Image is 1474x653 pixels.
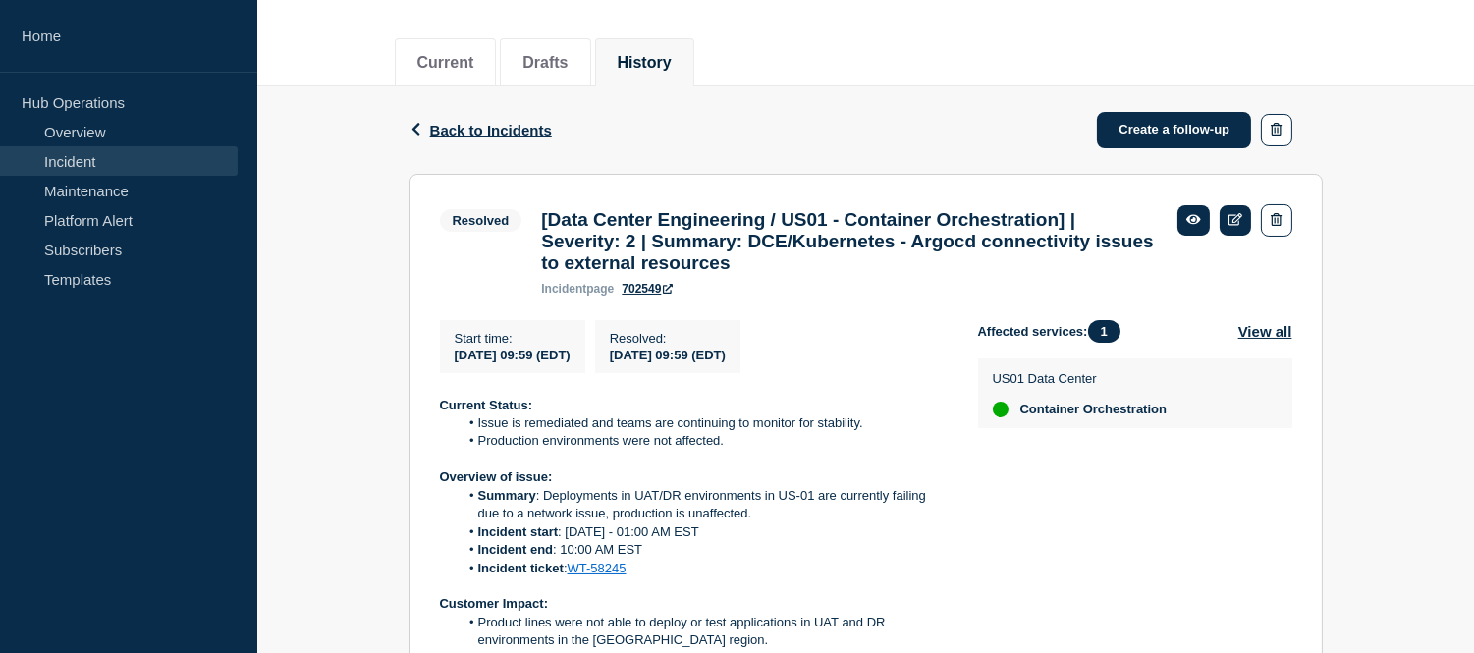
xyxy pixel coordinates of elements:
[440,596,549,611] strong: Customer Impact:
[440,469,553,484] strong: Overview of issue:
[522,54,568,72] button: Drafts
[993,371,1168,386] p: US01 Data Center
[459,432,947,450] li: Production environments were not affected.
[430,122,552,138] span: Back to Incidents
[1238,320,1292,343] button: View all
[440,209,522,232] span: Resolved
[417,54,474,72] button: Current
[541,282,614,296] p: page
[409,122,552,138] button: Back to Incidents
[568,561,627,575] a: WT-58245
[459,414,947,432] li: Issue is remediated and teams are continuing to monitor for stability.
[541,209,1158,274] h3: [Data Center Engineering / US01 - Container Orchestration] | Severity: 2 | Summary: DCE/Kubernete...
[618,54,672,72] button: History
[459,560,947,577] li: :
[610,348,726,362] span: [DATE] 09:59 (EDT)
[1088,320,1120,343] span: 1
[455,348,571,362] span: [DATE] 09:59 (EDT)
[440,398,533,412] strong: Current Status:
[478,542,554,557] strong: Incident end
[610,331,726,346] p: Resolved :
[622,282,673,296] a: 702549
[541,282,586,296] span: incident
[459,523,947,541] li: : [DATE] - 01:00 AM EST
[455,331,571,346] p: Start time :
[1020,402,1168,417] span: Container Orchestration
[478,524,559,539] strong: Incident start
[459,541,947,559] li: : 10:00 AM EST
[478,561,564,575] strong: Incident ticket
[459,614,947,650] li: Product lines were not able to deploy or test applications in UAT and DR environments in the [GEO...
[993,402,1009,417] div: up
[1097,112,1251,148] a: Create a follow-up
[978,320,1130,343] span: Affected services:
[459,487,947,523] li: : Deployments in UAT/DR environments in US-01 are currently failing due to a network issue, produ...
[478,488,536,503] strong: Summary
